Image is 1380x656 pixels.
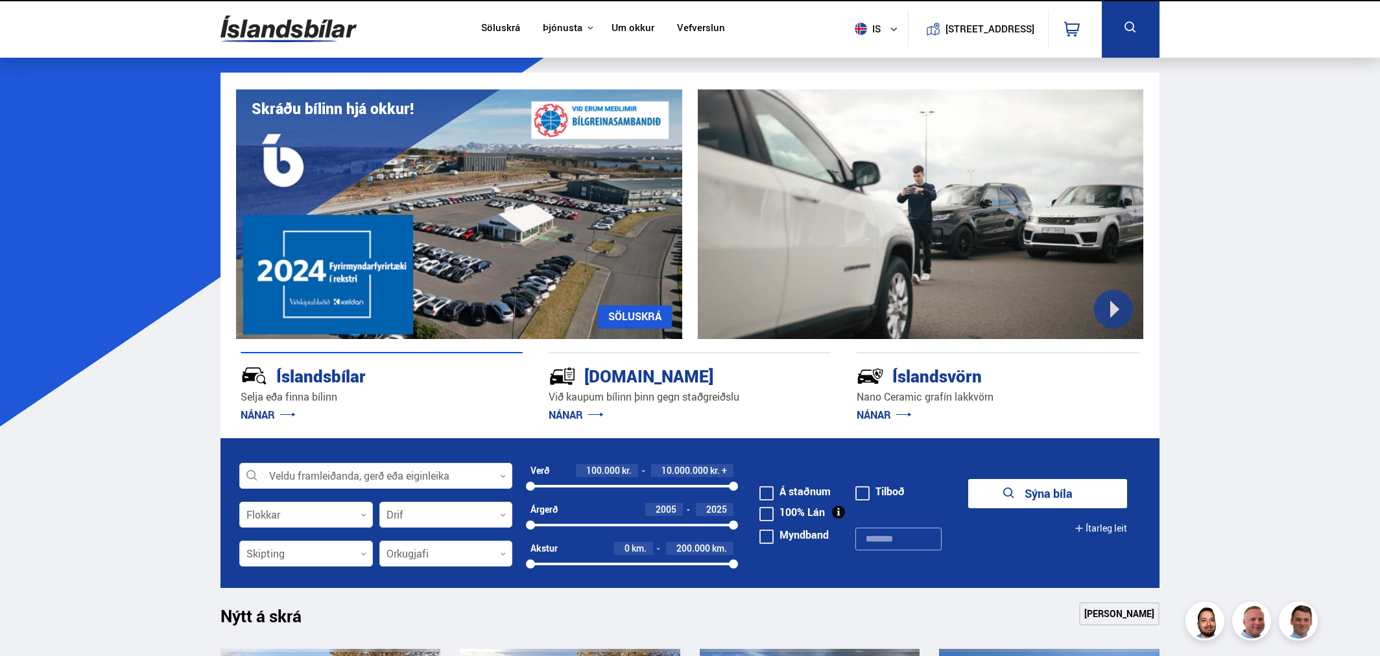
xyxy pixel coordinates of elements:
p: Selja eða finna bílinn [241,390,523,404]
div: [DOMAIN_NAME] [549,364,785,386]
img: FbJEzSuNWCJXmdc-.webp [1281,603,1320,642]
a: Vefverslun [677,22,725,36]
span: kr. [622,465,632,476]
div: Akstur [530,543,558,554]
img: siFngHWaQ9KaOqBr.png [1234,603,1273,642]
label: Á staðnum [759,486,831,497]
a: SÖLUSKRÁ [598,305,672,329]
span: 0 [625,542,630,554]
span: + [722,465,727,476]
div: Árgerð [530,504,558,515]
span: km. [632,543,647,554]
a: [STREET_ADDRESS] [916,10,1041,47]
img: JRvxyua_JYH6wB4c.svg [241,362,268,390]
span: 200.000 [676,542,710,554]
span: is [850,23,882,35]
a: [PERSON_NAME] [1079,602,1160,626]
a: NÁNAR [549,408,604,422]
a: NÁNAR [241,408,296,422]
img: nhp88E3Fdnt1Opn2.png [1187,603,1226,642]
label: Tilboð [855,486,905,497]
button: Ítarleg leit [1075,514,1127,543]
button: is [850,10,908,48]
span: 2005 [656,503,676,515]
span: 2025 [706,503,727,515]
span: km. [712,543,727,554]
img: eKx6w-_Home_640_.png [236,89,682,339]
div: Íslandsvörn [857,364,1093,386]
h1: Nýtt á skrá [220,606,324,633]
span: 10.000.000 [661,464,708,476]
p: Við kaupum bílinn þinn gegn staðgreiðslu [549,390,831,404]
label: Myndband [759,530,829,540]
img: G0Ugv5HjCgRt.svg [220,8,357,50]
h1: Skráðu bílinn hjá okkur! [252,100,414,117]
a: Um okkur [612,22,654,36]
img: tr5P-W3DuiFaO7aO.svg [549,362,576,390]
label: 100% Lán [759,507,825,517]
span: 100.000 [586,464,620,476]
button: Sýna bíla [968,479,1127,508]
div: Íslandsbílar [241,364,477,386]
button: Þjónusta [543,22,582,34]
img: svg+xml;base64,PHN2ZyB4bWxucz0iaHR0cDovL3d3dy53My5vcmcvMjAwMC9zdmciIHdpZHRoPSI1MTIiIGhlaWdodD0iNT... [855,23,867,35]
a: NÁNAR [857,408,912,422]
a: Söluskrá [481,22,520,36]
img: -Svtn6bYgwAsiwNX.svg [857,362,884,390]
span: kr. [710,465,720,476]
button: [STREET_ADDRESS] [950,23,1029,34]
p: Nano Ceramic grafín lakkvörn [857,390,1139,404]
div: Verð [530,465,549,476]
